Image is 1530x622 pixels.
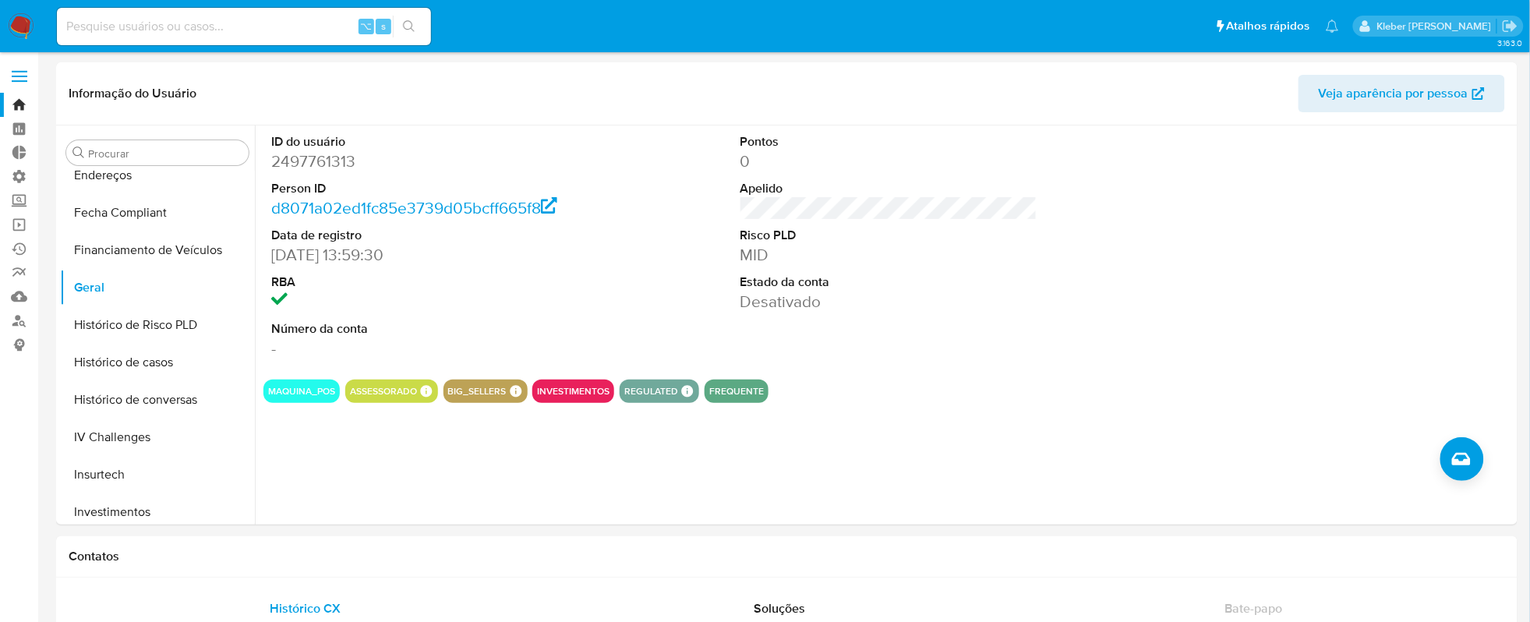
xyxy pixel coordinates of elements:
[60,344,255,381] button: Histórico de casos
[1224,599,1282,617] span: Bate-papo
[271,320,568,338] dt: Número da conta
[271,196,557,219] a: d8071a02ed1fc85e3739d05bcff665f8
[60,419,255,456] button: IV Challenges
[1227,18,1310,34] span: Atalhos rápidos
[740,227,1037,244] dt: Risco PLD
[393,16,425,37] button: search-icon
[740,244,1037,266] dd: MID
[740,180,1037,197] dt: Apelido
[60,157,255,194] button: Endereços
[1376,19,1496,34] p: kleber.bueno@mercadolivre.com
[88,147,242,161] input: Procurar
[69,549,1505,564] h1: Contatos
[740,150,1037,172] dd: 0
[360,19,372,34] span: ⌥
[740,291,1037,313] dd: Desativado
[740,133,1037,150] dt: Pontos
[57,16,431,37] input: Pesquise usuários ou casos...
[69,86,196,101] h1: Informação do Usuário
[60,306,255,344] button: Histórico de Risco PLD
[60,493,255,531] button: Investimentos
[1326,19,1339,33] a: Notificações
[271,227,568,244] dt: Data de registro
[271,338,568,359] dd: -
[1319,75,1468,112] span: Veja aparência por pessoa
[271,274,568,291] dt: RBA
[60,194,255,231] button: Fecha Compliant
[72,147,85,159] button: Procurar
[1299,75,1505,112] button: Veja aparência por pessoa
[271,244,568,266] dd: [DATE] 13:59:30
[271,133,568,150] dt: ID do usuário
[271,150,568,172] dd: 2497761313
[271,180,568,197] dt: Person ID
[740,274,1037,291] dt: Estado da conta
[381,19,386,34] span: s
[60,381,255,419] button: Histórico de conversas
[1502,18,1518,34] a: Sair
[270,599,341,617] span: Histórico CX
[60,269,255,306] button: Geral
[60,231,255,269] button: Financiamento de Veículos
[754,599,805,617] span: Soluções
[60,456,255,493] button: Insurtech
